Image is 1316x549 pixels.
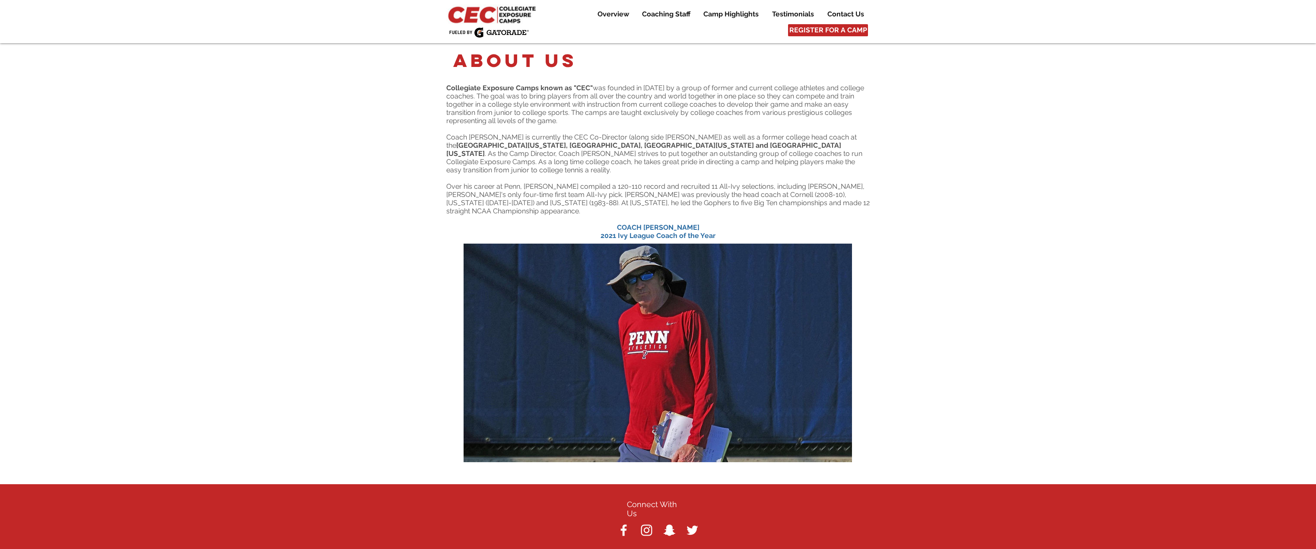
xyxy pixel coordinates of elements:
span: was founded in [DATE] by a group of former and current college athletes and college coaches. The ... [446,84,864,125]
img: White Facebook Icon [616,523,631,538]
span: 2021 Ivy League Coach of the Year [601,232,715,240]
p: Contact Us [823,9,868,19]
span: Collegiate Exposure Camps known as "CEC" [446,84,593,92]
span: About Us [453,48,577,72]
span: COACH [PERSON_NAME] [617,223,699,232]
p: Overview [593,9,633,19]
a: Testimonials [766,9,820,19]
a: Overview [591,9,635,19]
a: Camp Highlights [697,9,765,19]
span: Connect With Us [627,500,677,518]
img: Geatz.jpeg [464,244,852,462]
img: White Snapchat Icon [662,523,677,538]
p: Camp Highlights [699,9,763,19]
img: CEC Logo Primary_edited.jpg [446,4,540,24]
p: Testimonials [768,9,818,19]
span: Over his career at Penn, [PERSON_NAME] compiled a 120-110 record and recruited 11 All-Ivy selecti... [446,182,870,215]
ul: Social Bar [616,523,700,538]
a: REGISTER FOR A CAMP [788,24,868,36]
img: White Twitter Icon [685,523,700,538]
a: Coaching Staff [636,9,696,19]
span: REGISTER FOR A CAMP [789,25,867,35]
img: White Instagram Icon [639,523,654,538]
span: [GEOGRAPHIC_DATA][US_STATE], [GEOGRAPHIC_DATA], [GEOGRAPHIC_DATA][US_STATE] and [GEOGRAPHIC_DATA]... [446,141,841,158]
span: Coach [PERSON_NAME] is currently the CEC Co-Director (along side [PERSON_NAME]) as well as a form... [446,133,862,174]
img: Fueled by Gatorade.png [449,27,529,38]
nav: Site [585,9,870,19]
p: Coaching Staff [638,9,695,19]
a: Contact Us [821,9,870,19]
